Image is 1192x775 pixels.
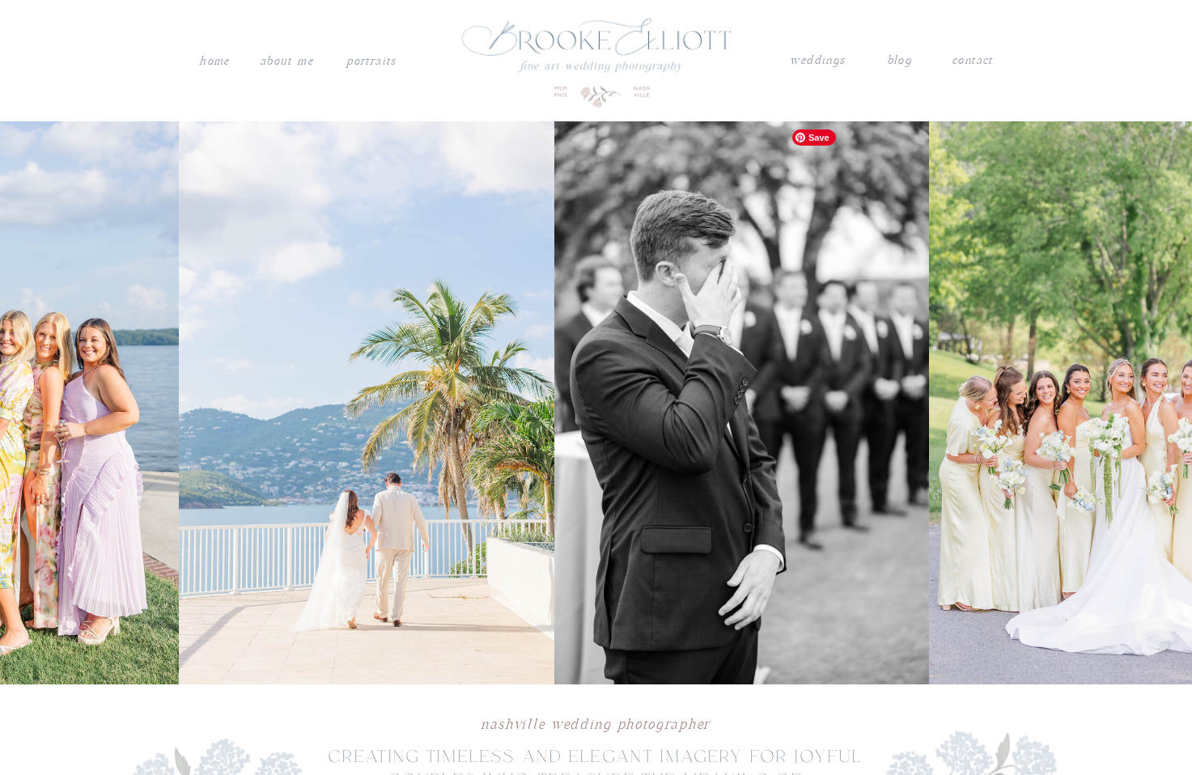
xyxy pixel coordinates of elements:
[26,42,39,55] img: website_grey.svg
[792,129,836,146] span: Save
[887,50,911,71] a: blog
[62,95,145,106] div: Domain Overview
[179,95,273,106] div: Keywords by Traffic
[952,50,994,66] a: contact
[161,94,174,107] img: tab_keywords_by_traffic_grey.svg
[26,26,39,39] img: logo_orange.svg
[790,50,846,71] a: weddings
[42,42,178,55] div: Domain: [DOMAIN_NAME]
[199,51,231,72] a: Home
[44,94,57,107] img: tab_domain_overview_orange.svg
[45,26,79,39] div: v 4.0.25
[345,51,399,67] a: PORTRAITS
[258,51,316,72] a: About me
[290,713,901,744] h1: Nashville wedding photographer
